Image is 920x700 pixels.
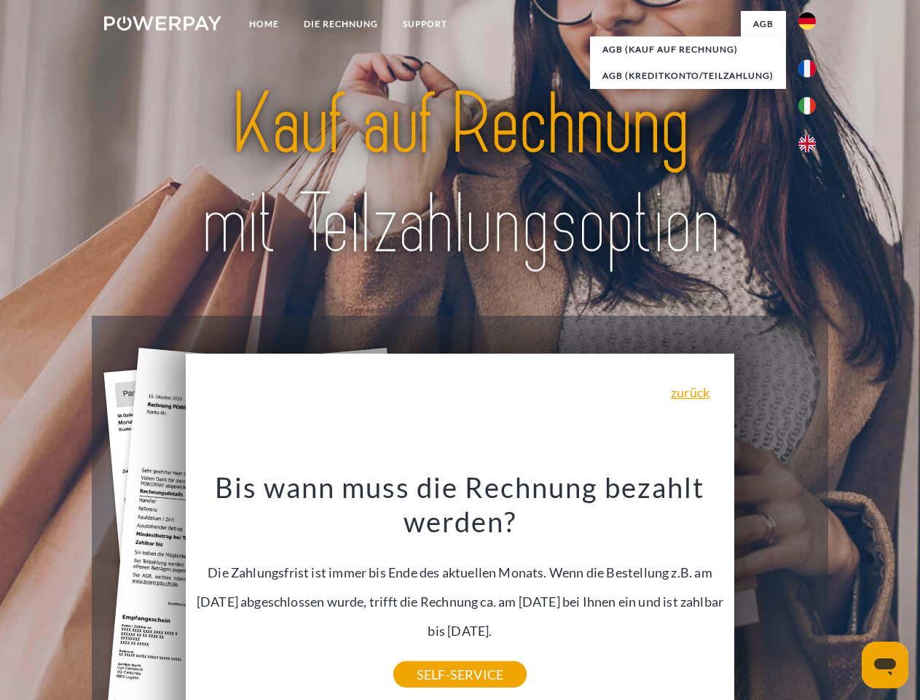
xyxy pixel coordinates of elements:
[590,36,786,63] a: AGB (Kauf auf Rechnung)
[862,642,908,688] iframe: Schaltfläche zum Öffnen des Messaging-Fensters
[390,11,460,37] a: SUPPORT
[741,11,786,37] a: agb
[798,12,816,30] img: de
[798,97,816,114] img: it
[590,63,786,89] a: AGB (Kreditkonto/Teilzahlung)
[194,470,726,540] h3: Bis wann muss die Rechnung bezahlt werden?
[671,386,709,399] a: zurück
[393,661,527,688] a: SELF-SERVICE
[798,60,816,77] img: fr
[139,70,781,279] img: title-powerpay_de.svg
[194,470,726,674] div: Die Zahlungsfrist ist immer bis Ende des aktuellen Monats. Wenn die Bestellung z.B. am [DATE] abg...
[291,11,390,37] a: DIE RECHNUNG
[104,16,221,31] img: logo-powerpay-white.svg
[237,11,291,37] a: Home
[798,135,816,152] img: en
